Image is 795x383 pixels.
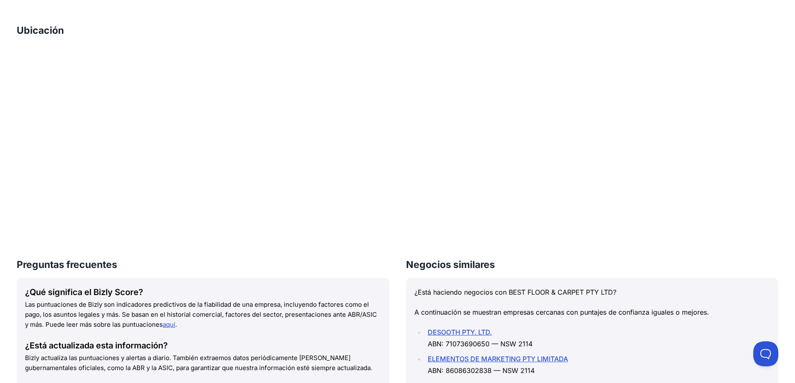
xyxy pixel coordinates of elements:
[25,340,168,350] font: ¿Está actualizada esta información?
[17,25,64,36] font: Ubicación
[428,328,492,336] a: DESOOTH PTY. LTD.
[175,320,177,328] font: .
[428,340,533,348] font: ABN: 71073690650 — NSW 2114
[753,341,778,366] iframe: Activar/desactivar soporte al cliente
[25,287,143,297] font: ¿Qué significa el Bizly Score?
[428,355,568,363] a: ELEMENTOS DE MARKETING PTY LIMITADA
[428,366,535,375] font: ABN: 86086302838 — NSW 2114
[414,288,616,296] font: ¿Está haciendo negocios con BEST FLOOR & CARPET PTY LTD?
[25,300,377,328] font: Las puntuaciones de Bizly son indicadores predictivos de la fiabilidad de una empresa, incluyendo...
[17,259,117,270] font: Preguntas frecuentes
[406,259,495,270] font: Negocios similares
[25,354,372,372] font: Bizly actualiza las puntuaciones y alertas a diario. También extraemos datos periódicamente [PERS...
[163,320,175,328] a: aquí
[414,308,709,316] font: A continuación se muestran empresas cercanas con puntajes de confianza iguales o mejores.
